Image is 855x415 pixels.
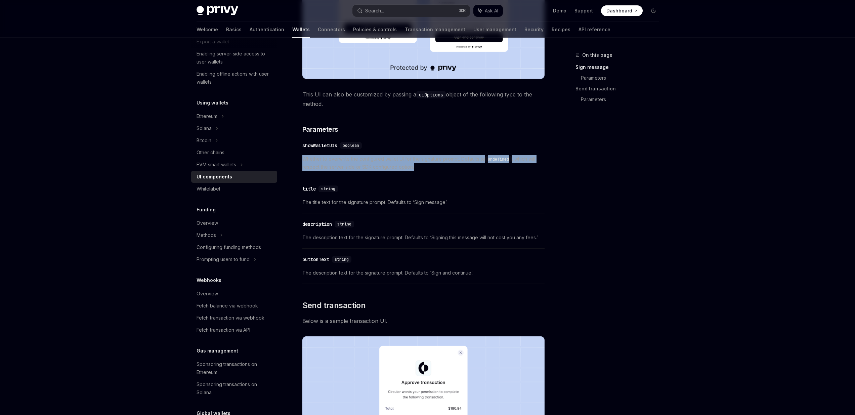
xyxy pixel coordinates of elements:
[197,231,216,239] div: Methods
[575,83,664,94] a: Send transaction
[302,300,366,311] span: Send transaction
[197,50,273,66] div: Enabling server-side access to user wallets
[197,302,258,310] div: Fetch balance via webhook
[191,324,277,336] a: Fetch transaction via API
[197,70,273,86] div: Enabling offline actions with user wallets
[197,149,224,157] div: Other chains
[302,125,338,134] span: Parameters
[405,22,465,38] a: Transaction management
[335,257,349,262] span: string
[575,62,664,73] a: Sign message
[648,5,659,16] button: Toggle dark mode
[191,68,277,88] a: Enabling offline actions with user wallets
[197,326,250,334] div: Fetch transaction via API
[302,316,545,326] span: Below is a sample transaction UI.
[197,173,232,181] div: UI components
[581,94,664,105] a: Parameters
[197,99,228,107] h5: Using wallets
[197,314,264,322] div: Fetch transaction via webhook
[343,143,359,148] span: boolean
[197,290,218,298] div: Overview
[191,217,277,229] a: Overview
[197,161,236,169] div: EVM smart wallets
[197,347,238,355] h5: Gas management
[197,243,261,251] div: Configuring funding methods
[416,91,446,98] code: uiOptions
[191,300,277,312] a: Fetch balance via webhook
[197,219,218,227] div: Overview
[191,288,277,300] a: Overview
[318,22,345,38] a: Connectors
[197,380,273,397] div: Sponsoring transactions on Solana
[191,358,277,378] a: Sponsoring transactions on Ethereum
[302,269,545,277] span: The description text for the signature prompt. Defaults to ‘Sign and continue’.
[191,48,277,68] a: Enabling server-side access to user wallets
[337,221,351,227] span: string
[579,22,610,38] a: API reference
[197,6,238,15] img: dark logo
[226,22,242,38] a: Basics
[197,255,250,263] div: Prompting users to fund
[250,22,284,38] a: Authentication
[197,206,216,214] h5: Funding
[302,142,337,149] div: showWalletUIs
[485,7,498,14] span: Ask AI
[197,360,273,376] div: Sponsoring transactions on Ethereum
[191,378,277,399] a: Sponsoring transactions on Solana
[191,171,277,183] a: UI components
[302,221,332,227] div: description
[191,312,277,324] a: Fetch transaction via webhook
[302,185,316,192] div: title
[321,186,335,192] span: string
[473,5,503,17] button: Ask AI
[606,7,632,14] span: Dashboard
[601,5,643,16] a: Dashboard
[197,124,212,132] div: Solana
[302,198,545,206] span: The title text for the signature prompt. Defaults to ‘Sign message’.
[365,7,384,15] div: Search...
[191,147,277,159] a: Other chains
[473,22,516,38] a: User management
[459,8,466,13] span: ⌘ K
[197,136,211,144] div: Bitcoin
[197,276,221,284] h5: Webhooks
[352,5,470,17] button: Search...⌘K
[582,51,612,59] span: On this page
[553,7,566,14] a: Demo
[581,73,664,83] a: Parameters
[292,22,310,38] a: Wallets
[574,7,593,14] a: Support
[197,185,220,193] div: Whitelabel
[524,22,544,38] a: Security
[191,183,277,195] a: Whitelabel
[353,22,397,38] a: Policies & controls
[302,234,545,242] span: The description text for the signature prompt. Defaults to ‘Signing this message will not cost yo...
[485,156,512,163] code: undefined
[552,22,570,38] a: Recipes
[191,241,277,253] a: Configuring funding methods
[302,155,545,171] span: Whether to overwrite the configured wallet UI for the signature prompt. Defaults to , which will ...
[302,256,329,263] div: buttonText
[197,22,218,38] a: Welcome
[302,90,545,109] span: This UI can also be customized by passing a object of the following type to the method.
[197,112,217,120] div: Ethereum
